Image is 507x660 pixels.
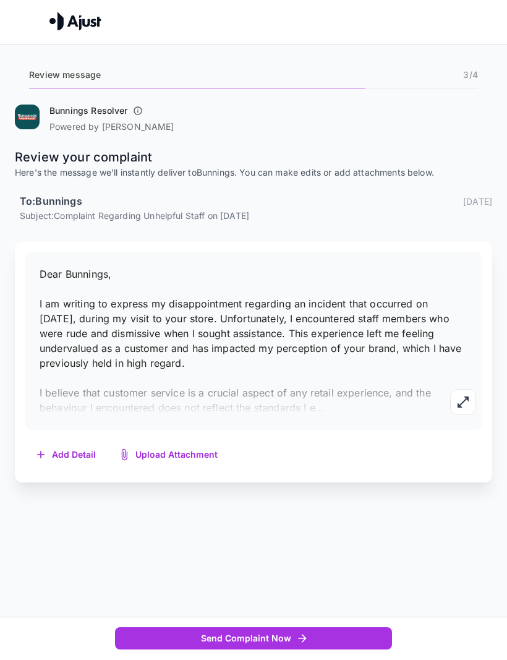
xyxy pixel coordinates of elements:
[49,12,101,31] img: Ajust
[49,121,174,134] p: Powered by [PERSON_NAME]
[15,148,492,167] p: Review your complaint
[315,402,325,414] span: ...
[40,268,462,414] span: Dear Bunnings, I am writing to express my disappointment regarding an incident that occurred on [...
[25,443,108,468] button: Add Detail
[463,195,492,208] p: [DATE]
[463,69,477,82] p: 3 / 4
[29,68,101,84] h6: Review message
[15,105,40,130] img: Bunnings
[115,628,392,651] button: Send Complaint Now
[15,167,492,179] p: Here's the message we'll instantly deliver to Bunnings . You can make edits or add attachments be...
[20,194,82,210] h6: To: Bunnings
[20,210,492,223] p: Subject: Complaint Regarding Unhelpful Staff on [DATE]
[49,105,128,118] h6: Bunnings Resolver
[108,443,230,468] button: Upload Attachment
